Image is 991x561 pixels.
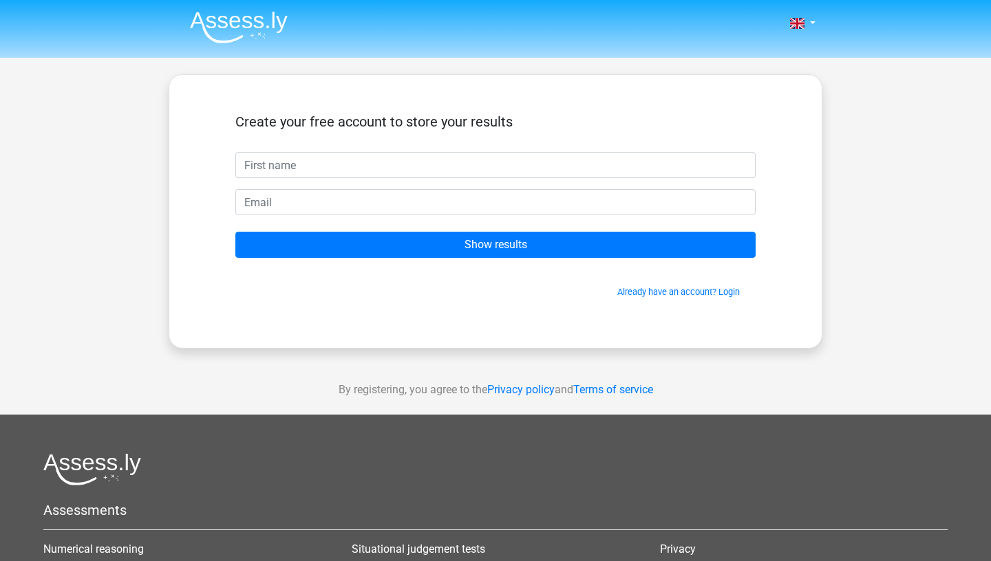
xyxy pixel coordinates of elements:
input: Show results [235,232,756,258]
a: Terms of service [573,383,653,396]
a: Privacy [660,542,696,555]
a: Numerical reasoning [43,542,144,555]
img: Assessly [190,11,288,43]
a: Already have an account? Login [617,287,740,297]
img: Assessly logo [43,453,141,485]
input: First name [235,152,756,178]
input: Email [235,189,756,215]
h5: Create your free account to store your results [235,113,756,130]
a: Privacy policy [487,383,555,396]
a: Situational judgement tests [352,542,485,555]
h5: Assessments [43,502,948,518]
